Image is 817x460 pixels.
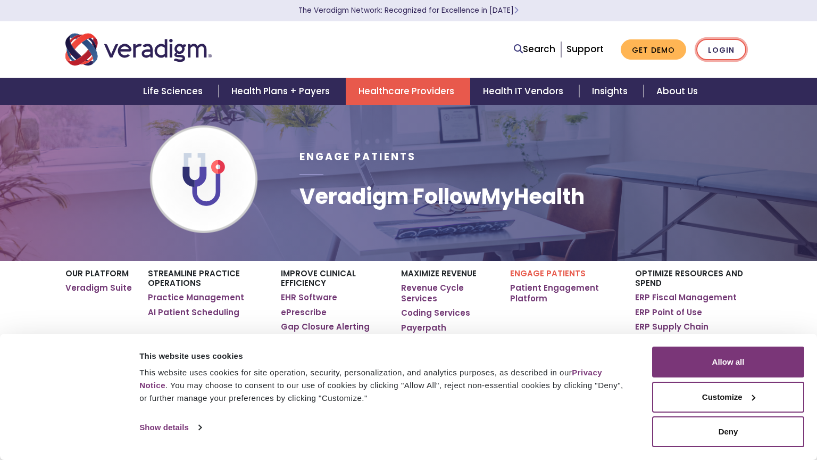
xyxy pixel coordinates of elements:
[621,39,686,60] a: Get Demo
[635,292,737,303] a: ERP Fiscal Management
[652,347,804,377] button: Allow all
[346,78,470,105] a: Healthcare Providers
[510,283,619,303] a: Patient Engagement Platform
[281,322,370,332] a: Gap Closure Alerting
[299,184,585,209] h1: Veradigm FollowMyHealth
[139,350,628,363] div: This website uses cookies
[470,78,579,105] a: Health IT Vendors
[635,322,708,332] a: ERP Supply Chain
[299,150,416,164] span: Engage Patients
[148,292,244,303] a: Practice Management
[401,308,470,318] a: Coding Services
[401,323,494,343] a: Payerpath Clearinghouse
[65,283,132,293] a: Veradigm Suite
[281,292,337,303] a: EHR Software
[652,382,804,413] button: Customize
[644,78,711,105] a: About Us
[65,32,212,67] img: Veradigm logo
[281,307,327,318] a: ePrescribe
[579,78,644,105] a: Insights
[696,39,746,61] a: Login
[652,416,804,447] button: Deny
[139,420,201,436] a: Show details
[139,366,628,405] div: This website uses cookies for site operation, security, personalization, and analytics purposes, ...
[401,283,494,303] a: Revenue Cycle Services
[635,307,702,318] a: ERP Point of Use
[566,43,604,55] a: Support
[298,5,519,15] a: The Veradigm Network: Recognized for Excellence in [DATE]Learn More
[148,307,239,318] a: AI Patient Scheduling
[219,78,346,105] a: Health Plans + Payers
[514,5,519,15] span: Learn More
[130,78,219,105] a: Life Sciences
[514,42,555,56] a: Search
